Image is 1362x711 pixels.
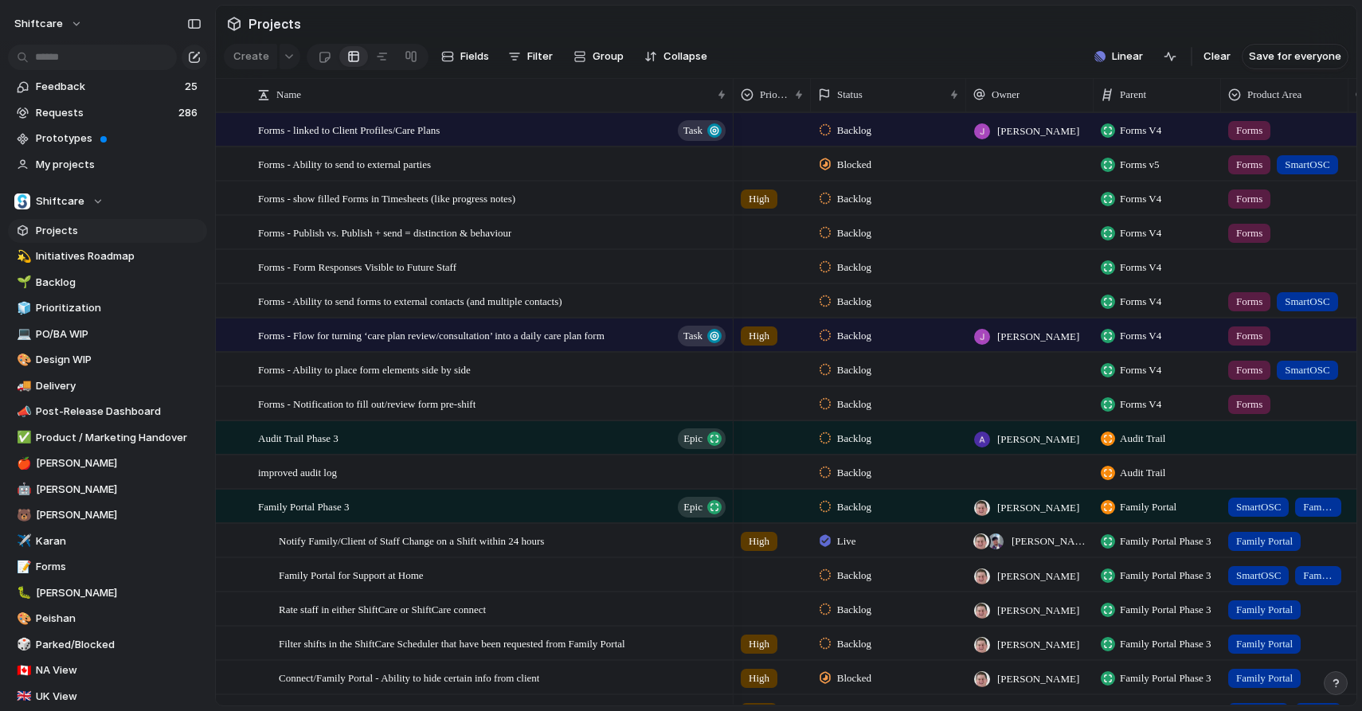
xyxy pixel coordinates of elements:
[1120,123,1161,139] span: Forms V4
[17,299,28,318] div: 🧊
[14,637,30,653] button: 🎲
[258,360,471,378] span: Forms - Ability to place form elements side by side
[17,273,28,291] div: 🌱
[14,352,30,368] button: 🎨
[8,75,207,99] a: Feedback25
[1236,328,1262,344] span: Forms
[8,529,207,553] div: ✈️Karan
[14,482,30,498] button: 🤖
[17,687,28,705] div: 🇬🇧
[36,326,202,342] span: PO/BA WIP
[14,16,63,32] span: shiftcare
[258,223,511,241] span: Forms - Publish vs. Publish + send = distinction & behaviour
[1236,636,1293,652] span: Family Portal
[14,275,30,291] button: 🌱
[749,670,769,686] span: High
[8,451,207,475] a: 🍎[PERSON_NAME]
[1088,45,1149,68] button: Linear
[8,555,207,579] a: 📝Forms
[17,325,28,343] div: 💻
[8,503,207,527] a: 🐻[PERSON_NAME]
[1236,362,1262,378] span: Forms
[1236,294,1262,310] span: Forms
[1236,568,1281,584] span: SmartOSC
[17,403,28,421] div: 📣
[1120,670,1211,686] span: Family Portal Phase 3
[435,44,495,69] button: Fields
[837,123,871,139] span: Backlog
[36,193,84,209] span: Shiftcare
[36,275,202,291] span: Backlog
[460,49,489,64] span: Fields
[1285,294,1329,310] span: SmartOSC
[14,248,30,264] button: 💫
[36,611,202,627] span: Peishan
[997,123,1079,139] span: [PERSON_NAME]
[258,497,349,515] span: Family Portal Phase 3
[837,87,863,103] span: Status
[837,294,871,310] span: Backlog
[837,225,871,241] span: Backlog
[279,600,486,618] span: Rate staff in either ShiftCare or ShiftCare connect
[593,49,624,64] span: Group
[36,404,202,420] span: Post-Release Dashboard
[14,378,30,394] button: 🚚
[36,157,202,173] span: My projects
[837,191,871,207] span: Backlog
[279,634,625,652] span: Filter shifts in the ShiftCare Scheduler that have been requested from Family Portal
[17,248,28,266] div: 💫
[185,79,201,95] span: 25
[279,565,424,584] span: Family Portal for Support at Home
[36,352,202,368] span: Design WIP
[8,271,207,295] div: 🌱Backlog
[14,455,30,471] button: 🍎
[997,637,1079,653] span: [PERSON_NAME]
[749,636,769,652] span: High
[1236,123,1262,139] span: Forms
[997,500,1079,516] span: [PERSON_NAME]
[36,248,202,264] span: Initiatives Roadmap
[1242,44,1348,69] button: Save for everyone
[36,79,180,95] span: Feedback
[14,326,30,342] button: 💻
[258,154,431,173] span: Forms - Ability to send to external parties
[683,428,703,450] span: Epic
[502,44,559,69] button: Filter
[276,87,301,103] span: Name
[36,507,202,523] span: [PERSON_NAME]
[36,689,202,705] span: UK View
[749,191,769,207] span: High
[178,105,201,121] span: 286
[1120,602,1211,618] span: Family Portal Phase 3
[8,400,207,424] div: 📣Post-Release Dashboard
[8,478,207,502] a: 🤖[PERSON_NAME]
[8,296,207,320] div: 🧊Prioritization
[36,430,202,446] span: Product / Marketing Handover
[1120,636,1211,652] span: Family Portal Phase 3
[8,633,207,657] a: 🎲Parked/Blocked
[1012,533,1086,549] span: [PERSON_NAME] , [PERSON_NAME]
[8,607,207,631] div: 🎨Peishan
[258,257,456,275] span: Forms - Form Responses Visible to Future Staff
[8,581,207,605] a: 🐛[PERSON_NAME]
[17,351,28,369] div: 🎨
[837,397,871,412] span: Backlog
[663,49,707,64] span: Collapse
[14,430,30,446] button: ✅
[8,219,207,243] a: Projects
[8,348,207,372] a: 🎨Design WIP
[837,465,871,481] span: Backlog
[8,658,207,682] a: 🇨🇦NA View
[683,496,703,518] span: Epic
[7,11,91,37] button: shiftcare
[1247,87,1301,103] span: Product Area
[997,329,1079,345] span: [PERSON_NAME]
[1120,328,1161,344] span: Forms V4
[837,157,871,173] span: Blocked
[837,636,871,652] span: Backlog
[258,291,562,310] span: Forms - Ability to send forms to external contacts (and multiple contacts)
[1236,533,1293,549] span: Family Portal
